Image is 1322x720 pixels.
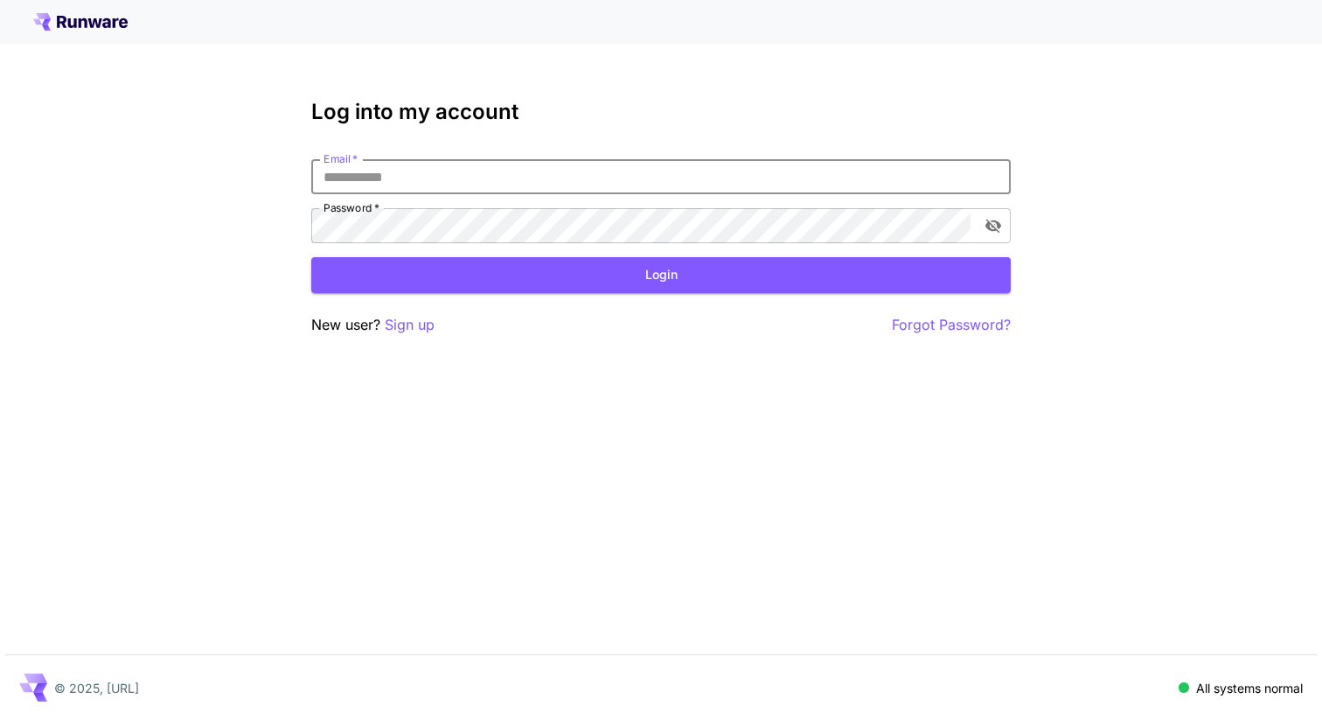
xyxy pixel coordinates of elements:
button: Login [311,257,1011,293]
button: Forgot Password? [892,314,1011,336]
button: toggle password visibility [978,210,1009,241]
button: Sign up [385,314,435,336]
p: New user? [311,314,435,336]
p: © 2025, [URL] [54,679,139,697]
label: Password [324,200,379,215]
h3: Log into my account [311,100,1011,124]
label: Email [324,151,358,166]
p: All systems normal [1196,679,1303,697]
